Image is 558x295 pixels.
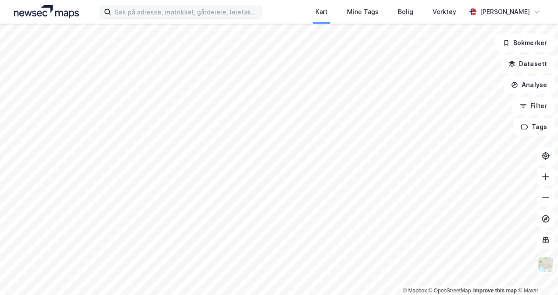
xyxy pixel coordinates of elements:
img: logo.a4113a55bc3d86da70a041830d287a7e.svg [14,5,79,18]
input: Søk på adresse, matrikkel, gårdeiere, leietakere eller personer [111,5,261,18]
div: Kart [315,7,328,17]
div: Mine Tags [347,7,379,17]
div: Verktøy [433,7,456,17]
div: [PERSON_NAME] [480,7,530,17]
div: Bolig [398,7,413,17]
iframe: Chat Widget [514,253,558,295]
div: Kontrollprogram for chat [514,253,558,295]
